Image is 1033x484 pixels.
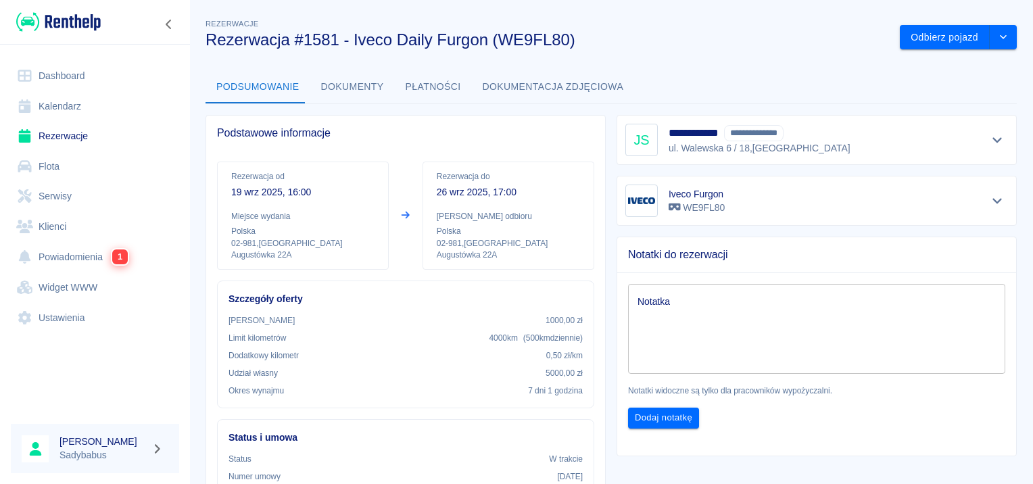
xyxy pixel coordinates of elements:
p: 0,50 zł /km [546,349,583,362]
a: Flota [11,151,179,182]
img: Image [628,187,655,214]
p: Numer umowy [229,470,281,483]
p: 1000,00 zł [546,314,583,326]
a: Klienci [11,212,179,242]
span: Rezerwacje [206,20,258,28]
p: Augustówka 22A [231,249,375,261]
button: Odbierz pojazd [900,25,990,50]
h6: [PERSON_NAME] [59,435,146,448]
p: 02-981 , [GEOGRAPHIC_DATA] [231,237,375,249]
p: Limit kilometrów [229,332,286,344]
button: drop-down [990,25,1017,50]
span: ( 500 km dziennie ) [523,333,583,343]
h6: Status i umowa [229,431,583,445]
button: Dokumenty [310,71,395,103]
button: Dodaj notatkę [628,408,699,429]
p: Rezerwacja od [231,170,375,183]
a: Ustawienia [11,303,179,333]
p: Rezerwacja do [437,170,580,183]
p: Sadybabus [59,448,146,462]
p: 19 wrz 2025, 16:00 [231,185,375,199]
p: W trakcie [549,453,583,465]
h6: Szczegóły oferty [229,292,583,306]
button: Pokaż szczegóły [986,130,1009,149]
a: Powiadomienia1 [11,241,179,272]
p: 26 wrz 2025, 17:00 [437,185,580,199]
span: Podstawowe informacje [217,126,594,140]
a: Widget WWW [11,272,179,303]
span: 1 [112,249,128,264]
button: Podsumowanie [206,71,310,103]
div: JS [625,124,658,156]
button: Zwiń nawigację [159,16,179,33]
p: Augustówka 22A [437,249,580,261]
h6: Iveco Furgon [669,187,725,201]
p: Notatki widoczne są tylko dla pracowników wypożyczalni. [628,385,1005,397]
a: Dashboard [11,61,179,91]
p: Polska [231,225,375,237]
h3: Rezerwacja #1581 - Iveco Daily Furgon (WE9FL80) [206,30,889,49]
p: Polska [437,225,580,237]
p: 5000,00 zł [546,367,583,379]
p: Dodatkowy kilometr [229,349,299,362]
a: Renthelp logo [11,11,101,33]
p: [PERSON_NAME] [229,314,295,326]
p: [PERSON_NAME] odbioru [437,210,580,222]
p: WE9FL80 [669,201,725,215]
p: Udział własny [229,367,278,379]
span: Notatki do rezerwacji [628,248,1005,262]
img: Renthelp logo [16,11,101,33]
button: Dokumentacja zdjęciowa [472,71,635,103]
a: Serwisy [11,181,179,212]
p: 4000 km [489,332,583,344]
button: Płatności [395,71,472,103]
p: Okres wynajmu [229,385,284,397]
a: Kalendarz [11,91,179,122]
p: Status [229,453,251,465]
p: Miejsce wydania [231,210,375,222]
a: Rezerwacje [11,121,179,151]
p: ul. Walewska 6 / 18 , [GEOGRAPHIC_DATA] [669,141,850,155]
p: 02-981 , [GEOGRAPHIC_DATA] [437,237,580,249]
button: Pokaż szczegóły [986,191,1009,210]
p: 7 dni 1 godzina [528,385,583,397]
p: [DATE] [557,470,583,483]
